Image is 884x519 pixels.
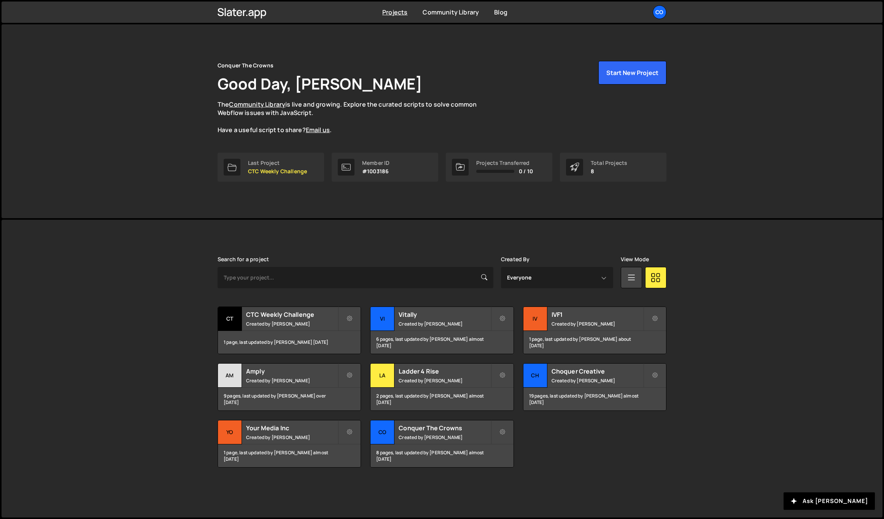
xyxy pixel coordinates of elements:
[218,420,361,468] a: Yo Your Media Inc Created by [PERSON_NAME] 1 page, last updated by [PERSON_NAME] almost [DATE]
[598,61,666,85] button: Start New Project
[370,364,394,388] div: La
[218,100,491,134] p: The is live and growing. Explore the curated scripts to solve common Webflow issues with JavaScri...
[246,367,338,375] h2: Amply
[246,310,338,319] h2: CTC Weekly Challenge
[248,160,307,166] div: Last Project
[423,8,479,16] a: Community Library
[246,434,338,441] small: Created by [PERSON_NAME]
[382,8,407,16] a: Projects
[523,363,666,411] a: Ch Choquer Creative Created by [PERSON_NAME] 19 pages, last updated by [PERSON_NAME] almost [DATE]
[370,307,394,331] div: Vi
[399,310,490,319] h2: Vitally
[218,307,242,331] div: CT
[552,367,643,375] h2: Choquer Creative
[246,377,338,384] small: Created by [PERSON_NAME]
[218,307,361,354] a: CT CTC Weekly Challenge Created by [PERSON_NAME] 1 page, last updated by [PERSON_NAME] [DATE]
[523,307,666,354] a: IV IVF1 Created by [PERSON_NAME] 1 page, last updated by [PERSON_NAME] about [DATE]
[494,8,507,16] a: Blog
[399,434,490,441] small: Created by [PERSON_NAME]
[218,388,361,410] div: 9 pages, last updated by [PERSON_NAME] over [DATE]
[523,388,666,410] div: 19 pages, last updated by [PERSON_NAME] almost [DATE]
[218,61,273,70] div: Conquer The Crowns
[591,168,627,174] p: 8
[370,420,394,444] div: Co
[218,364,242,388] div: Am
[519,168,533,174] span: 0 / 10
[370,307,514,354] a: Vi Vitally Created by [PERSON_NAME] 6 pages, last updated by [PERSON_NAME] almost [DATE]
[621,256,649,262] label: View Mode
[399,321,490,327] small: Created by [PERSON_NAME]
[218,331,361,354] div: 1 page, last updated by [PERSON_NAME] [DATE]
[552,310,643,319] h2: IVF1
[523,364,547,388] div: Ch
[399,377,490,384] small: Created by [PERSON_NAME]
[552,377,643,384] small: Created by [PERSON_NAME]
[306,126,330,134] a: Email us
[399,424,490,432] h2: Conquer The Crowns
[218,420,242,444] div: Yo
[218,444,361,467] div: 1 page, last updated by [PERSON_NAME] almost [DATE]
[552,321,643,327] small: Created by [PERSON_NAME]
[248,168,307,174] p: CTC Weekly Challenge
[362,168,390,174] p: #1003186
[370,331,513,354] div: 6 pages, last updated by [PERSON_NAME] almost [DATE]
[218,256,269,262] label: Search for a project
[218,153,324,182] a: Last Project CTC Weekly Challenge
[218,363,361,411] a: Am Amply Created by [PERSON_NAME] 9 pages, last updated by [PERSON_NAME] over [DATE]
[784,492,875,510] button: Ask [PERSON_NAME]
[218,267,493,288] input: Type your project...
[246,424,338,432] h2: Your Media Inc
[229,100,285,109] a: Community Library
[370,363,514,411] a: La Ladder 4 Rise Created by [PERSON_NAME] 2 pages, last updated by [PERSON_NAME] almost [DATE]
[362,160,390,166] div: Member ID
[653,5,666,19] a: Co
[523,331,666,354] div: 1 page, last updated by [PERSON_NAME] about [DATE]
[370,444,513,467] div: 8 pages, last updated by [PERSON_NAME] almost [DATE]
[501,256,530,262] label: Created By
[370,388,513,410] div: 2 pages, last updated by [PERSON_NAME] almost [DATE]
[246,321,338,327] small: Created by [PERSON_NAME]
[476,160,533,166] div: Projects Transferred
[591,160,627,166] div: Total Projects
[218,73,422,94] h1: Good Day, [PERSON_NAME]
[370,420,514,468] a: Co Conquer The Crowns Created by [PERSON_NAME] 8 pages, last updated by [PERSON_NAME] almost [DATE]
[523,307,547,331] div: IV
[399,367,490,375] h2: Ladder 4 Rise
